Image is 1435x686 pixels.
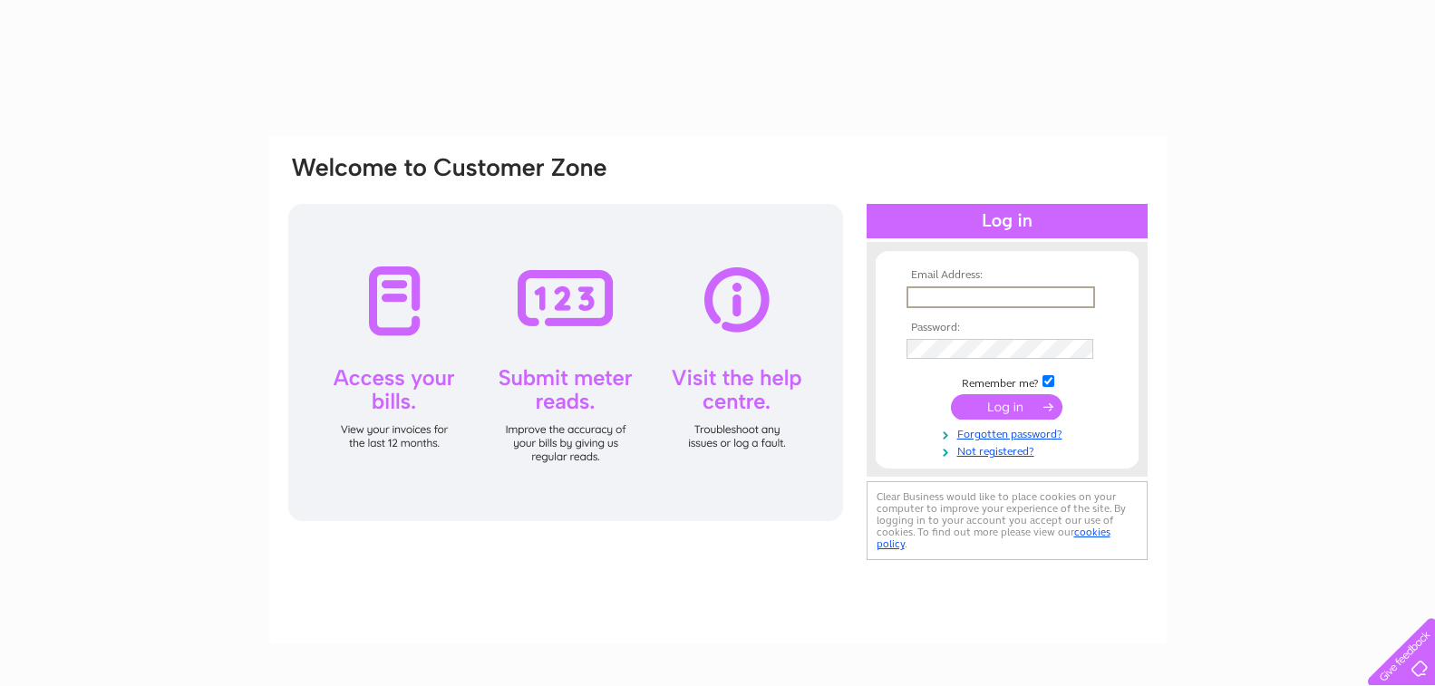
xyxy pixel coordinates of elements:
[902,372,1112,391] td: Remember me?
[907,424,1112,441] a: Forgotten password?
[907,441,1112,459] a: Not registered?
[902,269,1112,282] th: Email Address:
[951,394,1062,420] input: Submit
[867,481,1148,560] div: Clear Business would like to place cookies on your computer to improve your experience of the sit...
[877,526,1110,550] a: cookies policy
[902,322,1112,334] th: Password:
